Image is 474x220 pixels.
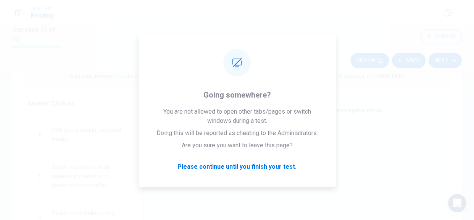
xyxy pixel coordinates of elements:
[150,108,384,113] span: Social media has become an important part of many people's lives, with both positive and negative...
[27,156,131,196] div: FSocial media completely replaces the need for in-person communication.
[52,162,125,190] span: Social media completely replaces the need for in-person communication.
[377,73,406,79] strong: VIEW TEXT.
[27,119,131,150] div: EOnly young people use social media.
[52,125,125,144] span: Only young people use social media.
[350,53,389,68] button: Review
[27,100,75,107] span: Answer Choices
[421,29,462,44] button: 00:07:49
[429,53,462,68] button: Next
[448,194,466,212] div: Open Intercom Messenger
[34,170,46,182] div: F
[12,25,61,44] h1: Question 13 of 13
[435,34,455,40] span: 00:07:49
[31,6,54,11] span: Level Test
[392,53,426,68] button: Back
[31,11,54,20] h1: Reading
[34,129,46,141] div: E
[69,73,406,79] p: Drag your answers choices to the spaces where they belong. To remove an answer choice, click on i...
